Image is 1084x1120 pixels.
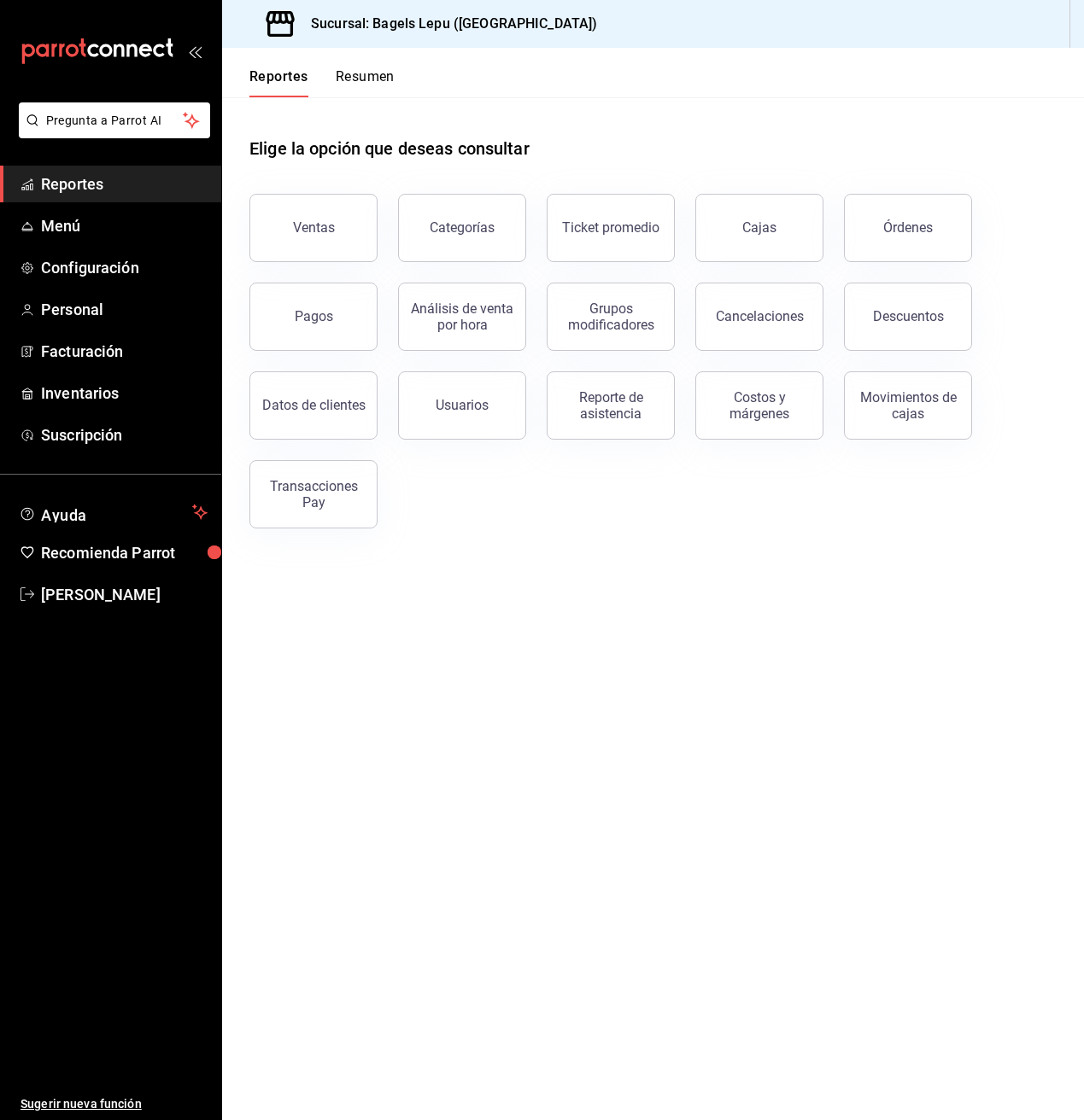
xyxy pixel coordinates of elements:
div: Pagos [295,308,333,324]
h1: Elige la opción que deseas consultar [249,136,530,161]
button: Cajas [695,194,823,262]
button: Pagos [249,283,378,351]
div: Descuentos [873,308,944,324]
button: Pregunta a Parrot AI [19,102,210,138]
div: Análisis de venta por hora [409,300,515,333]
a: Pregunta a Parrot AI [12,124,210,142]
div: Ventas [293,219,335,236]
span: Inventarios [41,382,208,405]
div: Costos y márgenes [706,389,812,422]
button: Cancelaciones [695,283,823,351]
div: Reporte de asistencia [558,389,664,422]
button: Transacciones Pay [249,460,378,528]
button: Ventas [249,194,378,262]
span: Configuración [41,256,208,279]
button: Resumen [336,68,395,97]
button: Movimientos de cajas [844,371,972,440]
div: Usuarios [436,397,489,413]
div: Cancelaciones [716,308,804,324]
span: Ayuda [41,502,185,522]
span: Suscripción [41,423,208,446]
div: Transacciones Pay [261,478,366,510]
button: Costos y márgenes [695,371,823,440]
span: Facturación [41,340,208,363]
div: Ticket promedio [562,219,659,236]
div: Órdenes [883,219,933,236]
div: Movimientos de cajas [855,389,961,422]
span: Reportes [41,172,208,195]
span: Pregunta a Parrot AI [46,112,184,130]
div: Grupos modificadores [558,300,664,333]
span: [PERSON_NAME] [41,583,208,606]
span: Sugerir nueva función [21,1095,208,1113]
span: Personal [41,298,208,321]
button: Órdenes [844,194,972,262]
div: Categorías [430,219,495,236]
span: Recomienda Parrot [41,541,208,564]
button: Análisis de venta por hora [398,283,526,351]
span: Menú [41,214,208,237]
div: Cajas [742,219,776,236]
button: Usuarios [398,371,526,440]
button: Grupos modificadores [547,283,675,351]
div: Datos de clientes [262,397,366,413]
button: Reportes [249,68,308,97]
button: Descuentos [844,283,972,351]
button: open_drawer_menu [188,44,202,58]
button: Reporte de asistencia [547,371,675,440]
button: Ticket promedio [547,194,675,262]
h3: Sucursal: Bagels Lepu ([GEOGRAPHIC_DATA]) [297,14,597,34]
button: Datos de clientes [249,371,378,440]
button: Categorías [398,194,526,262]
div: navigation tabs [249,68,395,97]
